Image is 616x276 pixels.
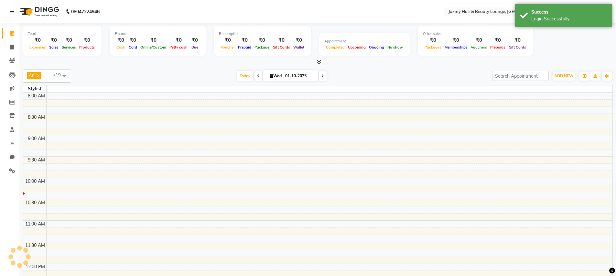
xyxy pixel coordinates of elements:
div: Redemption [219,31,306,37]
button: ADD NEW [553,72,575,81]
span: +19 [53,72,66,77]
div: ₹0 [189,37,200,44]
span: Packages [423,45,443,50]
div: ₹0 [127,37,139,44]
div: ₹0 [489,37,507,44]
div: ₹0 [60,37,78,44]
div: Finance [115,31,200,37]
span: Petty cash [168,45,189,50]
span: Package [253,45,271,50]
div: ₹0 [168,37,189,44]
div: Appointment [324,39,405,44]
div: 10:30 AM [24,199,46,206]
span: Memberships [443,45,469,50]
span: Anil [29,72,37,78]
a: x [37,72,39,78]
div: ₹0 [443,37,469,44]
div: 11:30 AM [24,242,46,249]
div: 11:00 AM [24,221,46,227]
span: Due [190,45,200,50]
span: Products [78,45,96,50]
span: ADD NEW [554,73,573,78]
span: Prepaid [236,45,253,50]
div: ₹0 [115,37,127,44]
input: Search Appointment [492,71,549,81]
div: Total [28,31,96,37]
div: Success [531,9,607,16]
div: 12:00 PM [24,263,46,270]
span: Wed [268,73,283,78]
span: Voucher [219,45,236,50]
span: Online/Custom [139,45,168,50]
input: 2025-10-01 [283,71,316,81]
span: Ongoing [367,45,386,50]
div: ₹0 [219,37,236,44]
span: Completed [324,45,346,50]
div: Other sales [423,31,528,37]
div: ₹0 [139,37,168,44]
span: Cash [115,45,127,50]
div: ₹0 [78,37,96,44]
div: ₹0 [28,37,48,44]
span: Gift Cards [271,45,292,50]
div: ₹0 [253,37,271,44]
span: Wallet [292,45,306,50]
span: Sales [48,45,60,50]
span: Card [127,45,139,50]
div: ₹0 [271,37,292,44]
div: ₹0 [292,37,306,44]
span: Gift Cards [507,45,528,50]
div: ₹0 [507,37,528,44]
div: ₹0 [236,37,253,44]
span: Upcoming [346,45,367,50]
span: Vouchers [469,45,489,50]
span: No show [386,45,405,50]
span: Today [237,71,253,81]
div: Stylist [23,85,46,92]
span: Prepaids [489,45,507,50]
div: 9:30 AM [27,157,46,163]
div: 9:00 AM [27,135,46,142]
div: ₹0 [48,37,60,44]
div: ₹0 [469,37,489,44]
span: Expenses [28,45,48,50]
div: 10:00 AM [24,178,46,185]
b: 08047224946 [71,3,100,21]
span: Services [60,45,78,50]
div: 8:00 AM [27,93,46,99]
div: 8:30 AM [27,114,46,121]
div: ₹0 [423,37,443,44]
div: Login Successfully. [531,16,607,22]
img: logo [16,3,61,21]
